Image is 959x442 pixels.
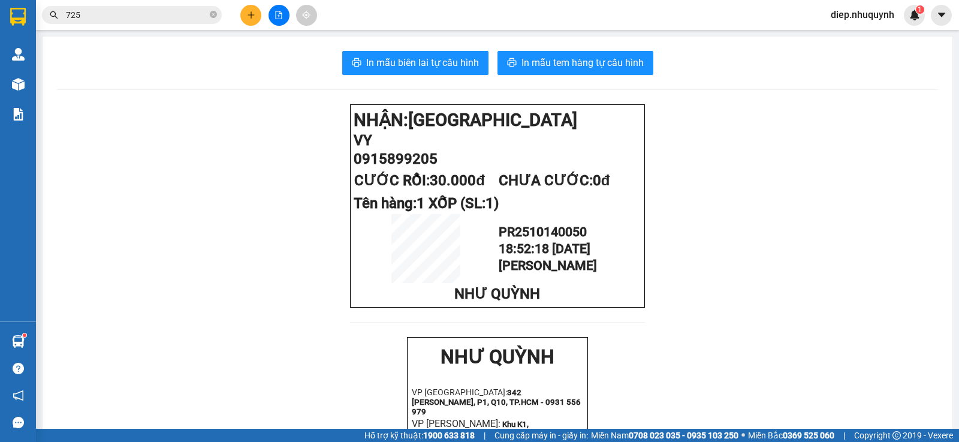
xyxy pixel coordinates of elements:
[354,110,577,130] strong: NHẬN:
[521,55,644,70] span: In mẫu tem hàng tự cấu hình
[296,5,317,26] button: aim
[499,241,590,256] span: 18:52:18 [DATE]
[342,51,488,75] button: printerIn mẫu biên lai tự cấu hình
[4,67,88,83] span: 0915899205
[354,172,485,189] span: CƯỚC RỒI:
[821,7,904,22] span: diep.nhuquynh
[485,195,499,212] span: 1)
[354,195,499,212] span: Tên hàng:
[931,5,952,26] button: caret-down
[484,429,485,442] span: |
[210,11,217,18] span: close-circle
[741,433,745,438] span: ⚪️
[494,429,588,442] span: Cung cấp máy in - giấy in:
[497,51,653,75] button: printerIn mẫu tem hàng tự cấu hình
[408,110,577,130] span: [GEOGRAPHIC_DATA]
[91,86,156,119] span: CHƯA CƯỚC:
[4,26,173,46] span: [GEOGRAPHIC_DATA]
[441,345,554,368] strong: NHƯ QUỲNH
[366,55,479,70] span: In mẫu biên lai tự cấu hình
[629,431,738,440] strong: 0708 023 035 - 0935 103 250
[892,431,901,440] span: copyright
[247,11,255,19] span: plus
[499,172,610,189] span: CHƯA CƯỚC:
[66,8,207,22] input: Tìm tên, số ĐT hoặc mã đơn
[275,11,283,19] span: file-add
[12,335,25,348] img: warehouse-icon
[302,11,310,19] span: aim
[507,58,517,69] span: printer
[13,363,24,374] span: question-circle
[12,48,25,61] img: warehouse-icon
[918,5,922,14] span: 1
[430,172,485,189] span: 30.000đ
[4,5,173,46] strong: NHẬN:
[4,48,22,65] span: VY
[916,5,924,14] sup: 1
[499,224,587,239] span: PR2510140050
[412,388,581,416] strong: 342 [PERSON_NAME], P1, Q10, TP.HCM - 0931 556 979
[412,418,500,429] span: VP [PERSON_NAME]:
[909,10,920,20] img: icon-new-feature
[936,10,947,20] span: caret-down
[364,429,475,442] span: Hỗ trợ kỹ thuật:
[4,86,86,119] span: CƯỚC RỒI:
[269,5,289,26] button: file-add
[354,132,372,149] span: VY
[210,10,217,21] span: close-circle
[591,429,738,442] span: Miền Nam
[783,431,834,440] strong: 0369 525 060
[12,78,25,91] img: warehouse-icon
[13,390,24,401] span: notification
[240,5,261,26] button: plus
[12,108,25,121] img: solution-icon
[352,58,361,69] span: printer
[412,387,583,416] p: VP [GEOGRAPHIC_DATA]:
[454,285,540,302] span: NHƯ QUỲNH
[417,195,499,212] span: 1 XỐP (SL:
[23,333,26,337] sup: 1
[50,11,58,19] span: search
[593,172,610,189] span: 0đ
[423,431,475,440] strong: 1900 633 818
[748,429,834,442] span: Miền Bắc
[499,258,597,273] span: [PERSON_NAME]
[13,417,24,428] span: message
[354,151,438,167] span: 0915899205
[10,8,26,26] img: logo-vxr
[843,429,845,442] span: |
